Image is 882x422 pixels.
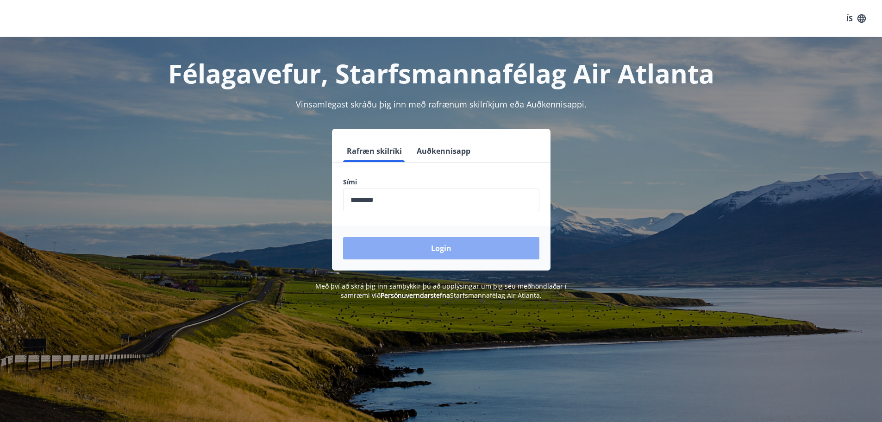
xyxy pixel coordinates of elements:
button: ÍS [841,10,871,27]
a: Persónuverndarstefna [381,291,450,300]
span: Vinsamlegast skráðu þig inn með rafrænum skilríkjum eða Auðkennisappi. [296,99,587,110]
button: Auðkennisapp [413,140,474,162]
span: Með því að skrá þig inn samþykkir þú að upplýsingar um þig séu meðhöndlaðar í samræmi við Starfsm... [315,282,567,300]
button: Rafræn skilríki [343,140,406,162]
button: Login [343,237,539,259]
h1: Félagavefur, Starfsmannafélag Air Atlanta [119,56,763,91]
label: Sími [343,177,539,187]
